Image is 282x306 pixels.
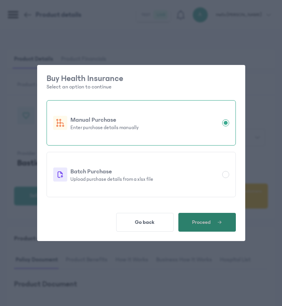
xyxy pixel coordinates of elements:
[116,213,174,232] button: Go back
[70,167,219,176] p: Batch Purchase
[192,219,211,225] span: Proceed
[70,115,219,124] p: Manual Purchase
[70,176,219,182] p: Upload purchase details from a xlsx file
[47,83,236,91] p: Select an option to continue
[178,213,236,232] button: Proceed
[135,219,154,225] span: Go back
[70,124,219,131] p: Enter purchase details manually
[47,74,236,83] p: Buy Health Insurance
